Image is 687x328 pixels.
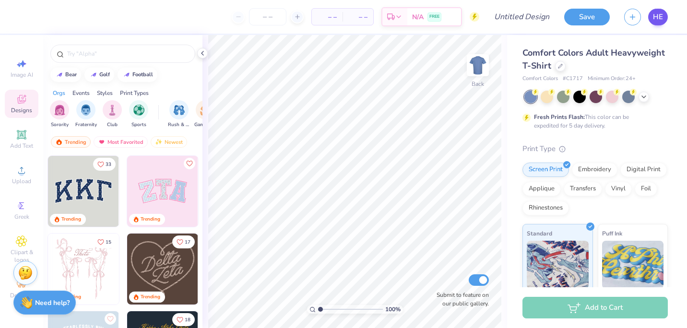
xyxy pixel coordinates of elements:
div: Digital Print [620,163,667,177]
span: HE [653,12,663,23]
div: This color can be expedited for 5 day delivery. [534,113,652,130]
img: trend_line.gif [56,72,63,78]
div: Events [72,89,90,97]
div: Trending [141,293,160,301]
span: Puff Ink [602,228,622,238]
div: filter for Fraternity [75,100,97,129]
button: filter button [129,100,148,129]
div: Styles [97,89,113,97]
button: football [118,68,157,82]
img: 3b9aba4f-e317-4aa7-a679-c95a879539bd [48,156,119,227]
img: Game Day Image [200,105,211,116]
span: Standard [527,228,552,238]
div: Trending [51,136,91,148]
img: trend_line.gif [90,72,97,78]
span: Rush & Bid [168,121,190,129]
img: Sorority Image [54,105,65,116]
span: N/A [412,12,424,22]
button: filter button [194,100,216,129]
span: Clipart & logos [5,248,38,264]
input: Try "Alpha" [66,49,189,59]
img: Back [468,56,487,75]
div: Orgs [53,89,65,97]
span: 33 [106,162,111,167]
div: bear [65,72,77,77]
strong: Fresh Prints Flash: [534,113,585,121]
button: filter button [50,100,69,129]
div: filter for Game Day [194,100,216,129]
img: trend_line.gif [123,72,130,78]
div: Screen Print [522,163,569,177]
button: filter button [103,100,122,129]
img: Sports Image [133,105,144,116]
div: Trending [141,216,160,223]
div: Newest [151,136,187,148]
img: Newest.gif [155,139,163,145]
button: Like [93,235,116,248]
button: Like [105,313,116,325]
span: Game Day [194,121,216,129]
div: Rhinestones [522,201,569,215]
a: HE [648,9,668,25]
div: football [132,72,153,77]
button: filter button [75,100,97,129]
span: – – [348,12,367,22]
div: Transfers [564,182,602,196]
span: 100 % [385,305,401,314]
span: – – [318,12,337,22]
img: d12a98c7-f0f7-4345-bf3a-b9f1b718b86e [118,234,190,305]
span: Greek [14,213,29,221]
div: filter for Sorority [50,100,69,129]
button: filter button [168,100,190,129]
span: Sports [131,121,146,129]
div: golf [99,72,110,77]
span: Club [107,121,118,129]
button: Like [172,235,195,248]
div: Trending [61,216,81,223]
div: Back [472,80,484,88]
label: Submit to feature on our public gallery. [431,291,489,308]
img: trending.gif [55,139,63,145]
div: filter for Club [103,100,122,129]
img: Fraternity Image [81,105,91,116]
img: 5ee11766-d822-42f5-ad4e-763472bf8dcf [198,156,269,227]
span: Minimum Order: 24 + [588,75,636,83]
span: Decorate [10,292,33,299]
span: Image AI [11,71,33,79]
span: Fraternity [75,121,97,129]
img: 12710c6a-dcc0-49ce-8688-7fe8d5f96fe2 [127,234,198,305]
span: 15 [106,240,111,245]
span: Comfort Colors Adult Heavyweight T-Shirt [522,47,665,71]
div: Embroidery [572,163,617,177]
img: Club Image [107,105,118,116]
button: Like [93,158,116,171]
div: Print Types [120,89,149,97]
span: FREE [429,13,439,20]
img: Rush & Bid Image [174,105,185,116]
span: Designs [11,106,32,114]
div: Applique [522,182,561,196]
button: bear [50,68,81,82]
span: # C1717 [563,75,583,83]
button: Save [564,9,610,25]
img: ead2b24a-117b-4488-9b34-c08fd5176a7b [198,234,269,305]
div: filter for Sports [129,100,148,129]
div: Print Type [522,143,668,154]
button: Like [172,313,195,326]
div: Most Favorited [94,136,148,148]
div: Foil [635,182,657,196]
span: Upload [12,177,31,185]
img: 9980f5e8-e6a1-4b4a-8839-2b0e9349023c [127,156,198,227]
div: Vinyl [605,182,632,196]
button: golf [84,68,114,82]
span: 17 [185,240,190,245]
span: Comfort Colors [522,75,558,83]
span: Sorority [51,121,69,129]
img: Puff Ink [602,241,664,289]
input: – – [249,8,286,25]
span: 18 [185,317,190,322]
strong: Need help? [35,298,70,307]
img: 83dda5b0-2158-48ca-832c-f6b4ef4c4536 [48,234,119,305]
span: Add Text [10,142,33,150]
img: most_fav.gif [98,139,106,145]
